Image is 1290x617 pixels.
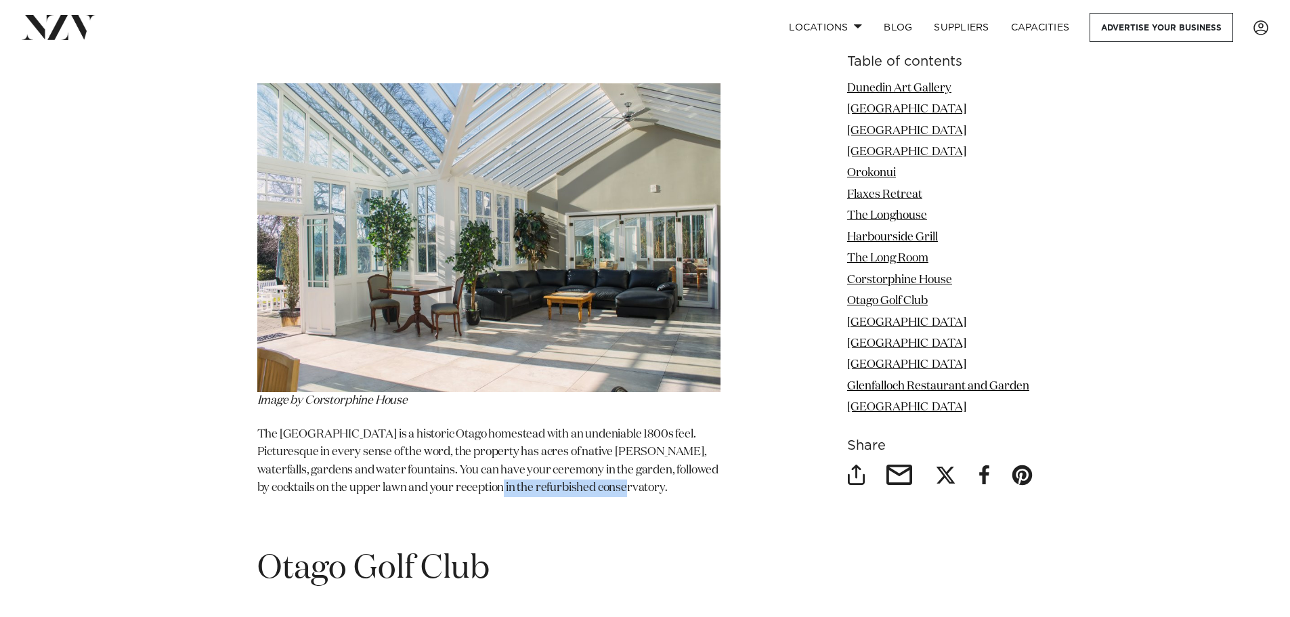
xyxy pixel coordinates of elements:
a: Glenfalloch Restaurant and Garden [847,381,1029,392]
a: [GEOGRAPHIC_DATA] [847,146,966,158]
a: Capacities [1000,13,1081,42]
a: [GEOGRAPHIC_DATA] [847,402,966,414]
a: The Longhouse [847,211,927,222]
a: [GEOGRAPHIC_DATA] [847,317,966,328]
a: [GEOGRAPHIC_DATA] [847,360,966,371]
a: The Long Room [847,253,928,265]
a: BLOG [873,13,923,42]
a: Locations [778,13,873,42]
em: Image by Corstorphine House [257,395,408,406]
a: Flaxes Retreat [847,189,922,200]
a: Corstorphine House [847,274,952,286]
a: Dunedin Art Gallery [847,83,951,94]
a: [GEOGRAPHIC_DATA] [847,125,966,137]
h6: Table of contents [847,55,1033,69]
a: [GEOGRAPHIC_DATA] [847,104,966,115]
a: Advertise your business [1090,13,1233,42]
a: SUPPLIERS [923,13,999,42]
img: nzv-logo.png [22,15,95,39]
a: Orokonui [847,168,896,179]
h6: Share [847,439,1033,453]
a: Otago Golf Club [847,295,928,307]
a: [GEOGRAPHIC_DATA] [847,338,966,349]
a: Harbourside Grill [847,232,938,243]
p: The [GEOGRAPHIC_DATA] is a historic Otago homestead with an undeniable 1800s feel. Picturesque in... [257,426,721,497]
